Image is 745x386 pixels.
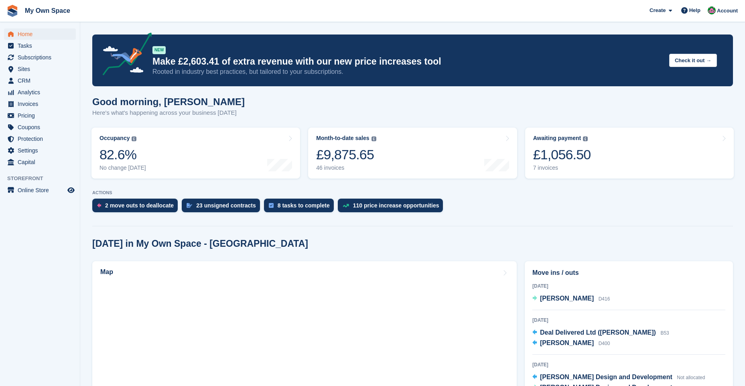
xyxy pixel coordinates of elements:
h1: Good morning, [PERSON_NAME] [92,96,245,107]
span: Storefront [7,175,80,183]
div: Month-to-date sales [316,135,369,142]
div: £9,875.65 [316,146,376,163]
div: 8 tasks to complete [278,202,330,209]
a: [PERSON_NAME] D416 [532,294,610,304]
span: Account [717,7,738,15]
a: menu [4,98,76,110]
img: move_outs_to_deallocate_icon-f764333ba52eb49d3ac5e1228854f67142a1ed5810a6f6cc68b1a99e826820c5.svg [97,203,101,208]
span: Create [650,6,666,14]
a: Occupancy 82.6% No change [DATE] [91,128,300,179]
a: 23 unsigned contracts [182,199,264,216]
img: Lucy Parry [708,6,716,14]
span: Help [689,6,700,14]
div: 46 invoices [316,165,376,171]
a: menu [4,63,76,75]
span: Home [18,28,66,40]
a: menu [4,156,76,168]
p: ACTIONS [92,190,733,195]
span: Pricing [18,110,66,121]
div: [DATE] [532,361,725,368]
h2: Move ins / outs [532,268,725,278]
a: 8 tasks to complete [264,199,338,216]
a: My Own Space [22,4,73,17]
img: icon-info-grey-7440780725fd019a000dd9b08b2336e03edf1995a4989e88bcd33f0948082b44.svg [583,136,588,141]
div: £1,056.50 [533,146,591,163]
span: [PERSON_NAME] Design and Development [540,374,672,380]
a: Awaiting payment £1,056.50 7 invoices [525,128,734,179]
img: task-75834270c22a3079a89374b754ae025e5fb1db73e45f91037f5363f120a921f8.svg [269,203,274,208]
div: 2 move outs to deallocate [105,202,174,209]
a: [PERSON_NAME] D400 [532,338,610,349]
a: [PERSON_NAME] Design and Development Not allocated [532,372,705,383]
div: 7 invoices [533,165,591,171]
img: contract_signature_icon-13c848040528278c33f63329250d36e43548de30e8caae1d1a13099fd9432cc5.svg [187,203,192,208]
a: menu [4,110,76,121]
span: Settings [18,145,66,156]
span: Subscriptions [18,52,66,63]
div: 110 price increase opportunities [353,202,439,209]
div: Awaiting payment [533,135,581,142]
span: Coupons [18,122,66,133]
span: Tasks [18,40,66,51]
div: No change [DATE] [99,165,146,171]
img: stora-icon-8386f47178a22dfd0bd8f6a31ec36ba5ce8667c1dd55bd0f319d3a0aa187defe.svg [6,5,18,17]
a: 2 move outs to deallocate [92,199,182,216]
span: Invoices [18,98,66,110]
img: price-adjustments-announcement-icon-8257ccfd72463d97f412b2fc003d46551f7dbcb40ab6d574587a9cd5c0d94... [96,33,152,78]
img: price_increase_opportunities-93ffe204e8149a01c8c9dc8f82e8f89637d9d84a8eef4429ea346261dce0b2c0.svg [343,204,349,207]
button: Check it out → [669,54,717,67]
h2: [DATE] in My Own Space - [GEOGRAPHIC_DATA] [92,238,308,249]
span: [PERSON_NAME] [540,339,594,346]
a: menu [4,52,76,63]
div: [DATE] [532,317,725,324]
p: Rooted in industry best practices, but tailored to your subscriptions. [152,67,663,76]
a: menu [4,75,76,86]
span: D416 [599,296,610,302]
span: D400 [599,341,610,346]
div: NEW [152,46,166,54]
p: Make £2,603.41 of extra revenue with our new price increases tool [152,56,663,67]
div: 82.6% [99,146,146,163]
h2: Map [100,268,113,276]
span: Analytics [18,87,66,98]
div: Occupancy [99,135,130,142]
img: icon-info-grey-7440780725fd019a000dd9b08b2336e03edf1995a4989e88bcd33f0948082b44.svg [371,136,376,141]
span: B53 [660,330,669,336]
img: icon-info-grey-7440780725fd019a000dd9b08b2336e03edf1995a4989e88bcd33f0948082b44.svg [132,136,136,141]
div: 23 unsigned contracts [196,202,256,209]
span: [PERSON_NAME] [540,295,594,302]
span: Sites [18,63,66,75]
span: Deal Delivered Ltd ([PERSON_NAME]) [540,329,656,336]
span: Online Store [18,185,66,196]
span: Protection [18,133,66,144]
a: menu [4,28,76,40]
a: menu [4,87,76,98]
span: Capital [18,156,66,168]
div: [DATE] [532,282,725,290]
a: menu [4,40,76,51]
a: 110 price increase opportunities [338,199,447,216]
a: Preview store [66,185,76,195]
a: menu [4,185,76,196]
span: CRM [18,75,66,86]
a: menu [4,133,76,144]
a: Deal Delivered Ltd ([PERSON_NAME]) B53 [532,328,669,338]
a: menu [4,145,76,156]
a: Month-to-date sales £9,875.65 46 invoices [308,128,517,179]
span: Not allocated [677,375,705,380]
p: Here's what's happening across your business [DATE] [92,108,245,118]
a: menu [4,122,76,133]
